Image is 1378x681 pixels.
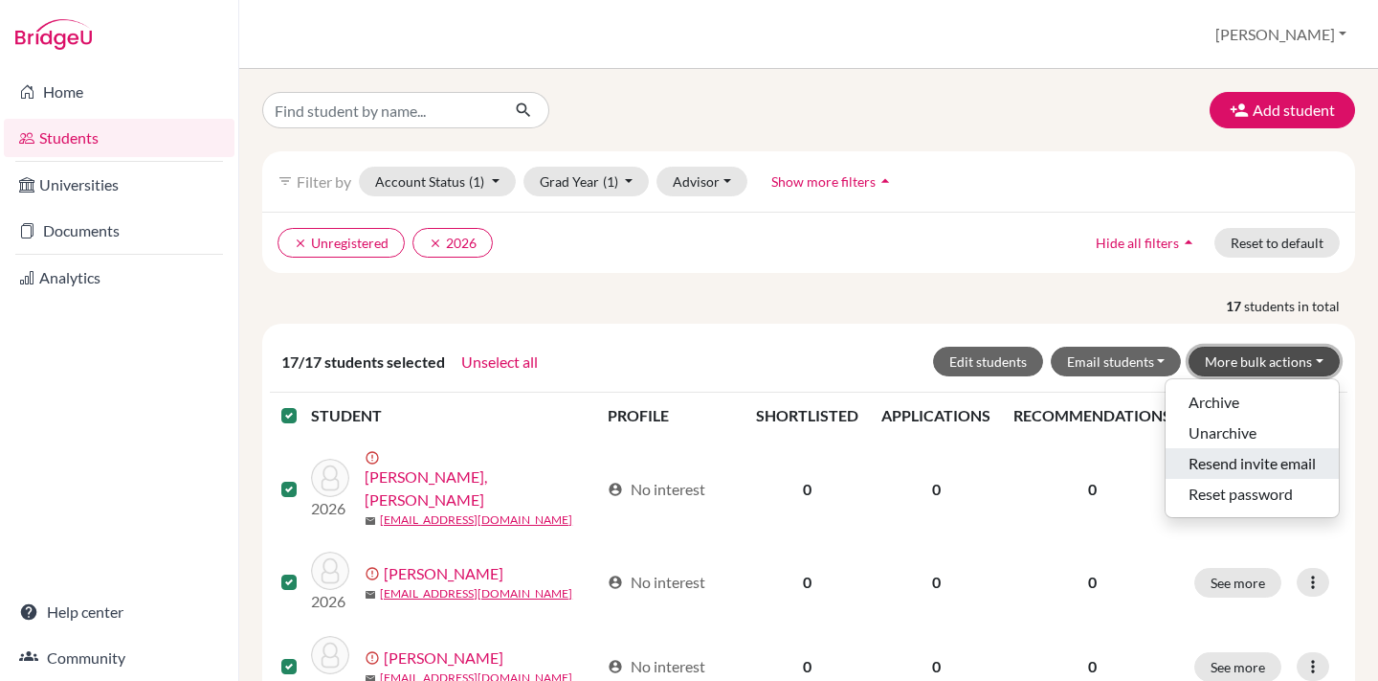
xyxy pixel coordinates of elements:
a: Home [4,73,234,111]
button: Add student [1210,92,1355,128]
button: Edit students [933,347,1043,376]
td: 0 [870,439,1002,540]
th: APPLICATIONS [870,393,1002,439]
i: filter_list [278,173,293,189]
i: clear [294,237,307,250]
img: Alesawi, Adnan [311,636,349,674]
button: See more [1194,568,1281,598]
td: 0 [745,439,870,540]
a: [EMAIL_ADDRESS][DOMAIN_NAME] [380,511,572,529]
td: 0 [870,540,1002,624]
ul: More bulk actions [1165,378,1340,518]
span: error_outline [365,450,384,465]
p: 0 [1013,571,1171,594]
button: Grad Year(1) [523,167,650,196]
p: 0 [1013,478,1171,501]
span: mail [365,515,376,527]
button: [PERSON_NAME] [1207,16,1355,53]
span: error_outline [365,566,384,581]
button: Resend invite email [1166,448,1339,479]
span: account_circle [608,575,623,590]
i: arrow_drop_up [1179,233,1198,252]
a: Help center [4,593,234,631]
span: Show more filters [771,173,876,190]
a: Community [4,639,234,677]
span: error_outline [365,650,384,666]
img: Albegami, Khalid [311,552,349,590]
p: 0 [1013,655,1171,678]
span: Hide all filters [1096,235,1179,251]
img: Bridge-U [15,19,92,50]
button: Unarchive [1166,418,1339,448]
button: Email students [1051,347,1182,376]
th: STUDENT [311,393,595,439]
a: [PERSON_NAME] [384,562,503,585]
th: PROFILE [596,393,745,439]
p: 2026 [311,497,349,520]
i: clear [429,237,442,250]
span: mail [365,589,376,601]
button: Show more filtersarrow_drop_up [755,167,911,196]
div: No interest [608,655,705,678]
a: Analytics [4,259,234,297]
span: (1) [603,173,618,190]
button: clear2026 [412,228,493,258]
span: 17/17 students selected [281,351,445,374]
div: No interest [608,571,705,594]
a: [EMAIL_ADDRESS][DOMAIN_NAME] [380,585,572,602]
span: (1) [469,173,484,190]
div: No interest [608,478,705,501]
td: 0 [745,540,870,624]
button: clearUnregistered [278,228,405,258]
a: Universities [4,166,234,204]
span: Filter by [297,172,351,191]
input: Find student by name... [262,92,500,128]
button: More bulk actions [1189,347,1340,376]
button: Reset password [1166,479,1339,510]
span: account_circle [608,482,623,497]
a: Documents [4,212,234,250]
span: account_circle [608,659,623,674]
th: RECOMMENDATIONS [1002,393,1183,439]
strong: 17 [1226,296,1244,316]
button: Unselect all [460,350,539,375]
button: Advisor [656,167,747,196]
p: 2026 [311,590,349,613]
button: Reset to default [1214,228,1340,258]
button: Hide all filtersarrow_drop_up [1079,228,1214,258]
button: Account Status(1) [359,167,516,196]
th: SHORTLISTED [745,393,870,439]
i: arrow_drop_up [876,171,895,191]
a: Students [4,119,234,157]
span: students in total [1244,296,1355,316]
a: [PERSON_NAME] [384,647,503,670]
img: Abu Kuwayk, Abdelrahman [311,459,349,497]
button: Archive [1166,387,1339,418]
a: [PERSON_NAME], [PERSON_NAME] [365,465,598,511]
